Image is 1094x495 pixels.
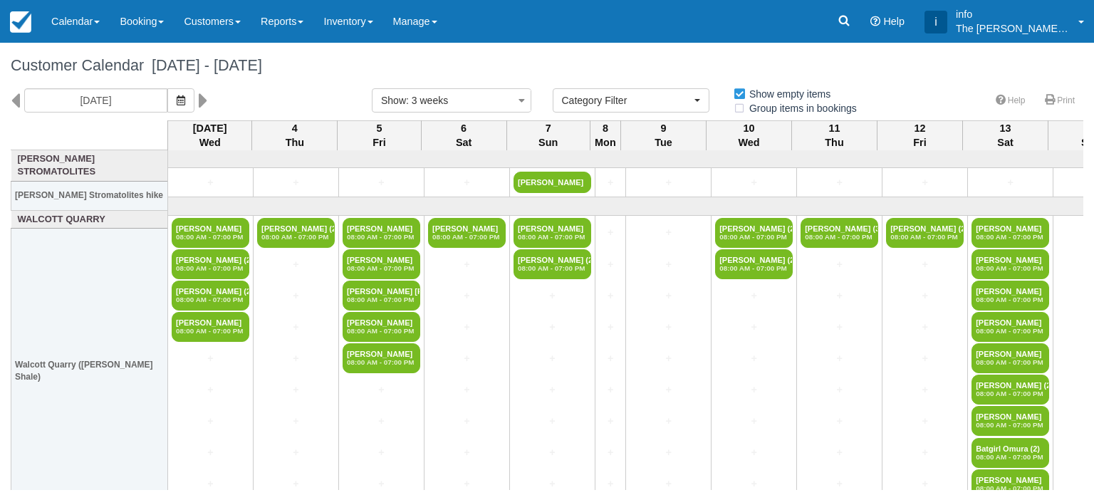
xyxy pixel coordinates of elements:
[428,320,506,335] a: +
[976,453,1045,462] em: 08:00 AM - 07:00 PM
[971,343,1049,373] a: [PERSON_NAME]08:00 AM - 07:00 PM
[172,249,249,279] a: [PERSON_NAME] (2)08:00 AM - 07:00 PM
[976,390,1045,398] em: 08:00 AM - 07:00 PM
[252,120,338,150] th: 4 Thu
[733,83,840,105] label: Show empty items
[428,218,506,248] a: [PERSON_NAME]08:00 AM - 07:00 PM
[10,11,31,33] img: checkfront-main-nav-mini-logo.png
[971,375,1049,405] a: [PERSON_NAME] (2)08:00 AM - 07:00 PM
[630,476,707,491] a: +
[599,476,622,491] a: +
[168,120,252,150] th: [DATE] Wed
[1036,90,1083,111] a: Print
[347,264,416,273] em: 08:00 AM - 07:00 PM
[715,351,793,366] a: +
[172,382,249,397] a: +
[715,414,793,429] a: +
[257,445,335,460] a: +
[518,233,587,241] em: 08:00 AM - 07:00 PM
[971,438,1049,468] a: Batgirl Omura (2)08:00 AM - 07:00 PM
[172,312,249,342] a: [PERSON_NAME]08:00 AM - 07:00 PM
[172,414,249,429] a: +
[257,320,335,335] a: +
[172,445,249,460] a: +
[381,95,406,106] span: Show
[432,233,501,241] em: 08:00 AM - 07:00 PM
[886,320,964,335] a: +
[514,288,591,303] a: +
[514,476,591,491] a: +
[801,288,878,303] a: +
[514,414,591,429] a: +
[801,218,878,248] a: [PERSON_NAME] (3)08:00 AM - 07:00 PM
[630,320,707,335] a: +
[890,233,959,241] em: 08:00 AM - 07:00 PM
[792,120,877,150] th: 11 Thu
[621,120,707,150] th: 9 Tue
[553,88,709,113] button: Category Filter
[257,476,335,491] a: +
[261,233,330,241] em: 08:00 AM - 07:00 PM
[428,445,506,460] a: +
[886,175,964,190] a: +
[428,414,506,429] a: +
[971,218,1049,248] a: [PERSON_NAME]08:00 AM - 07:00 PM
[886,257,964,272] a: +
[514,172,591,193] a: [PERSON_NAME]
[976,233,1045,241] em: 08:00 AM - 07:00 PM
[630,351,707,366] a: +
[715,218,793,248] a: [PERSON_NAME] (2)08:00 AM - 07:00 PM
[886,382,964,397] a: +
[428,288,506,303] a: +
[11,57,1083,74] h1: Customer Calendar
[599,175,622,190] a: +
[257,414,335,429] a: +
[707,120,792,150] th: 10 Wed
[971,175,1049,190] a: +
[599,351,622,366] a: +
[343,249,420,279] a: [PERSON_NAME]08:00 AM - 07:00 PM
[343,382,420,397] a: +
[870,16,880,26] i: Help
[886,445,964,460] a: +
[15,152,165,179] a: [PERSON_NAME] Stromatolites
[176,264,245,273] em: 08:00 AM - 07:00 PM
[428,175,506,190] a: +
[883,16,905,27] span: Help
[976,327,1045,335] em: 08:00 AM - 07:00 PM
[801,320,878,335] a: +
[144,56,262,74] span: [DATE] - [DATE]
[257,218,335,248] a: [PERSON_NAME] (2)08:00 AM - 07:00 PM
[590,120,620,150] th: 8 Mon
[801,351,878,366] a: +
[976,264,1045,273] em: 08:00 AM - 07:00 PM
[428,382,506,397] a: +
[886,288,964,303] a: +
[715,320,793,335] a: +
[176,233,245,241] em: 08:00 AM - 07:00 PM
[172,175,249,190] a: +
[347,358,416,367] em: 08:00 AM - 07:00 PM
[599,225,622,240] a: +
[257,257,335,272] a: +
[406,95,448,106] span: : 3 weeks
[877,120,963,150] th: 12 Fri
[514,218,591,248] a: [PERSON_NAME]08:00 AM - 07:00 PM
[372,88,531,113] button: Show: 3 weeks
[630,445,707,460] a: +
[257,288,335,303] a: +
[176,296,245,304] em: 08:00 AM - 07:00 PM
[971,406,1049,436] a: [PERSON_NAME]08:00 AM - 07:00 PM
[343,414,420,429] a: +
[733,98,866,119] label: Group items in bookings
[805,233,874,241] em: 08:00 AM - 07:00 PM
[956,21,1070,36] p: The [PERSON_NAME] Shale Geoscience Foundation
[976,484,1045,493] em: 08:00 AM - 07:00 PM
[599,288,622,303] a: +
[347,296,416,304] em: 08:00 AM - 07:00 PM
[630,175,707,190] a: +
[801,175,878,190] a: +
[257,382,335,397] a: +
[971,249,1049,279] a: [PERSON_NAME]08:00 AM - 07:00 PM
[428,257,506,272] a: +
